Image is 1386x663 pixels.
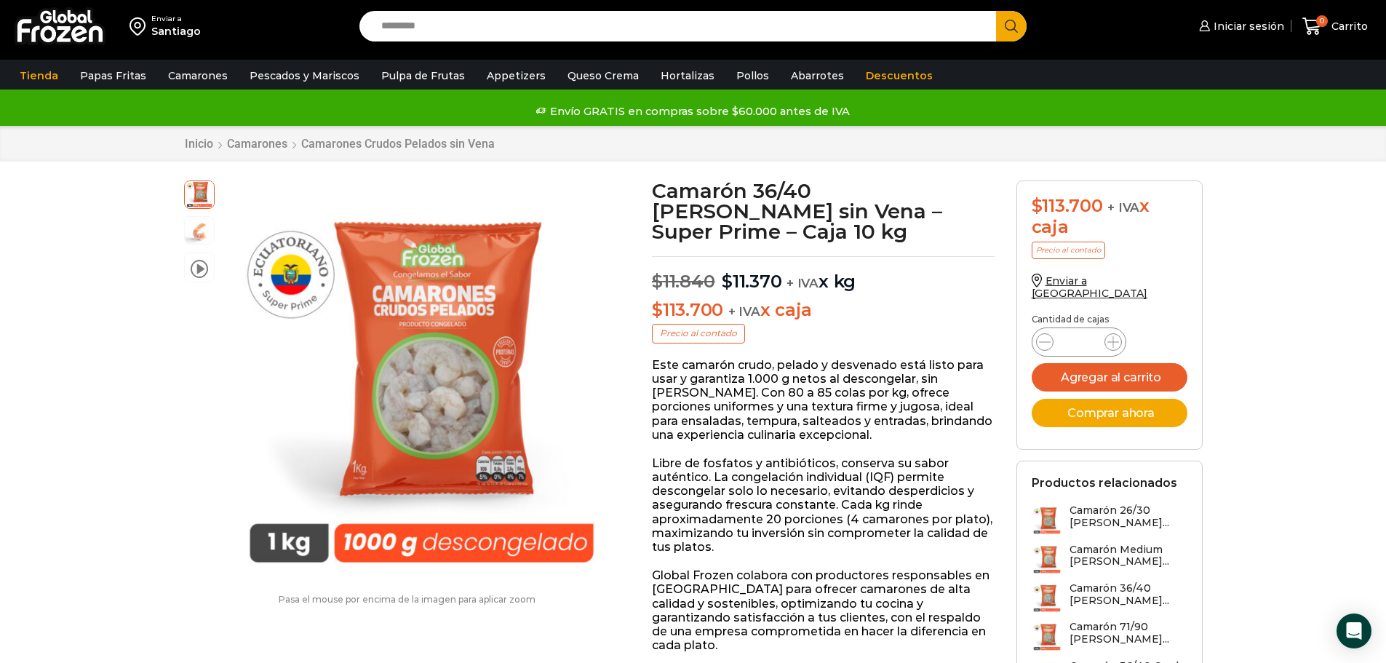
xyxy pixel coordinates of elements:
[1328,19,1368,33] span: Carrito
[1032,476,1177,490] h2: Productos relacionados
[1195,12,1284,41] a: Iniciar sesión
[226,137,288,151] a: Camarones
[1337,614,1371,648] div: Open Intercom Messenger
[1032,504,1187,536] a: Camarón 26/30 [PERSON_NAME]...
[652,300,995,321] p: x caja
[652,456,995,554] p: Libre de fosfatos y antibióticos, conserva su sabor auténtico. La congelación individual (IQF) pe...
[1032,195,1043,216] span: $
[996,11,1027,41] button: Search button
[184,137,495,151] nav: Breadcrumb
[652,358,995,442] p: Este camarón crudo, pelado y desvenado está listo para usar y garantiza 1.000 g netos al desconge...
[728,304,760,319] span: + IVA
[722,271,781,292] bdi: 11.370
[1070,621,1187,646] h3: Camarón 71/90 [PERSON_NAME]...
[1032,196,1187,238] div: x caja
[722,271,733,292] span: $
[300,137,495,151] a: Camarones Crudos Pelados sin Vena
[184,595,631,605] p: Pasa el mouse por encima de la imagen para aplicar zoom
[73,62,154,90] a: Papas Fritas
[1032,582,1187,614] a: Camarón 36/40 [PERSON_NAME]...
[653,62,722,90] a: Hortalizas
[1032,363,1187,392] button: Agregar al carrito
[374,62,472,90] a: Pulpa de Frutas
[151,24,201,39] div: Santiago
[479,62,553,90] a: Appetizers
[652,256,995,293] p: x kg
[652,324,745,343] p: Precio al contado
[1070,504,1187,529] h3: Camarón 26/30 [PERSON_NAME]...
[1032,399,1187,427] button: Comprar ahora
[652,299,723,320] bdi: 113.700
[184,137,214,151] a: Inicio
[560,62,646,90] a: Queso Crema
[161,62,235,90] a: Camarones
[1032,242,1105,259] p: Precio al contado
[1032,544,1187,575] a: Camarón Medium [PERSON_NAME]...
[1065,332,1093,352] input: Product quantity
[786,276,819,290] span: + IVA
[859,62,940,90] a: Descuentos
[1299,9,1371,44] a: 0 Carrito
[1070,544,1187,568] h3: Camarón Medium [PERSON_NAME]...
[185,179,214,208] span: PM04004040
[784,62,851,90] a: Abarrotes
[1032,621,1187,652] a: Camarón 71/90 [PERSON_NAME]...
[151,14,201,24] div: Enviar a
[1210,19,1284,33] span: Iniciar sesión
[652,180,995,242] h1: Camarón 36/40 [PERSON_NAME] sin Vena – Super Prime – Caja 10 kg
[1070,582,1187,607] h3: Camarón 36/40 [PERSON_NAME]...
[1316,15,1328,27] span: 0
[1032,274,1148,300] a: Enviar a [GEOGRAPHIC_DATA]
[729,62,776,90] a: Pollos
[652,271,663,292] span: $
[652,271,714,292] bdi: 11.840
[1032,195,1103,216] bdi: 113.700
[12,62,65,90] a: Tienda
[652,568,995,652] p: Global Frozen colabora con productores responsables en [GEOGRAPHIC_DATA] para ofrecer camarones d...
[130,14,151,39] img: address-field-icon.svg
[1107,200,1139,215] span: + IVA
[242,62,367,90] a: Pescados y Mariscos
[652,299,663,320] span: $
[185,217,214,246] span: camaron-sin-cascara
[1032,314,1187,325] p: Cantidad de cajas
